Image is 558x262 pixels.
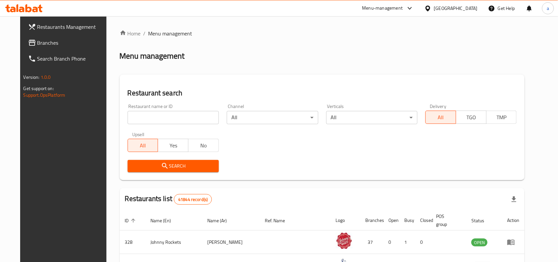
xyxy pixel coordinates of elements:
[151,217,180,225] span: Name (En)
[128,160,219,172] button: Search
[265,217,294,225] span: Ref. Name
[360,231,383,254] td: 37
[120,51,185,61] h2: Menu management
[331,210,360,231] th: Logo
[133,162,214,170] span: Search
[23,91,65,99] a: Support.OpsPlatform
[489,113,514,122] span: TMP
[37,39,108,47] span: Branches
[459,113,484,122] span: TGO
[428,113,454,122] span: All
[456,111,487,124] button: TGO
[148,29,192,37] span: Menu management
[128,111,219,124] input: Search for restaurant name or ID..
[383,210,399,231] th: Open
[191,141,216,150] span: No
[161,141,186,150] span: Yes
[399,210,415,231] th: Busy
[207,217,235,225] span: Name (Ar)
[430,104,447,109] label: Delivery
[37,23,108,31] span: Restaurants Management
[23,84,54,93] span: Get support on:
[399,231,415,254] td: 1
[436,212,458,228] span: POS group
[188,139,219,152] button: No
[41,73,51,81] span: 1.0.0
[23,73,40,81] span: Version:
[120,29,525,37] nav: breadcrumb
[128,88,517,98] h2: Restaurant search
[143,29,146,37] li: /
[362,4,403,12] div: Menu-management
[174,196,212,203] span: 41844 record(s)
[23,51,113,67] a: Search Branch Phone
[425,111,456,124] button: All
[326,111,418,124] div: All
[145,231,202,254] td: Johnny Rockets
[434,5,478,12] div: [GEOGRAPHIC_DATA]
[547,5,549,12] span: a
[360,210,383,231] th: Branches
[383,231,399,254] td: 0
[502,210,525,231] th: Action
[471,238,488,246] div: OPEN
[120,29,141,37] a: Home
[336,233,352,249] img: Johnny Rockets
[128,139,158,152] button: All
[471,239,488,246] span: OPEN
[507,238,519,246] div: Menu
[132,132,144,137] label: Upsell
[471,217,493,225] span: Status
[227,111,318,124] div: All
[506,191,522,207] div: Export file
[174,194,212,205] div: Total records count
[125,217,138,225] span: ID
[202,231,259,254] td: [PERSON_NAME]
[415,210,431,231] th: Closed
[415,231,431,254] td: 0
[23,19,113,35] a: Restaurants Management
[125,194,212,205] h2: Restaurants list
[131,141,156,150] span: All
[158,139,188,152] button: Yes
[37,55,108,63] span: Search Branch Phone
[23,35,113,51] a: Branches
[486,111,517,124] button: TMP
[120,231,145,254] td: 328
